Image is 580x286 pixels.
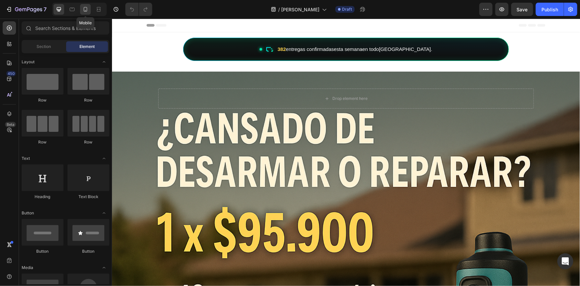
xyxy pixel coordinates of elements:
[22,97,63,103] div: Row
[99,208,109,218] span: Toggle open
[22,21,109,35] input: Search Sections & Elements
[67,97,109,103] div: Row
[67,194,109,200] div: Text Block
[557,253,573,269] div: Open Intercom Messenger
[22,139,63,145] div: Row
[67,248,109,254] div: Button
[99,262,109,273] span: Toggle open
[342,6,352,12] span: Draft
[220,77,256,83] div: Drop element here
[22,59,35,65] span: Layout
[511,3,533,16] button: Save
[67,139,109,145] div: Row
[536,3,564,16] button: Publish
[99,57,109,67] span: Toggle open
[3,3,50,16] button: 7
[22,248,63,254] div: Button
[22,155,30,161] span: Text
[278,6,280,13] span: /
[22,265,33,271] span: Media
[112,19,580,286] iframe: Design area
[22,210,34,216] span: Button
[541,6,558,13] div: Publish
[79,44,95,50] span: Element
[125,3,152,16] div: Undo/Redo
[5,122,16,127] div: Beta
[6,71,16,76] div: 450
[44,5,47,13] p: 7
[517,7,528,12] span: Save
[281,6,319,13] span: [PERSON_NAME]
[37,44,51,50] span: Section
[99,153,109,164] span: Toggle open
[22,194,63,200] div: Heading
